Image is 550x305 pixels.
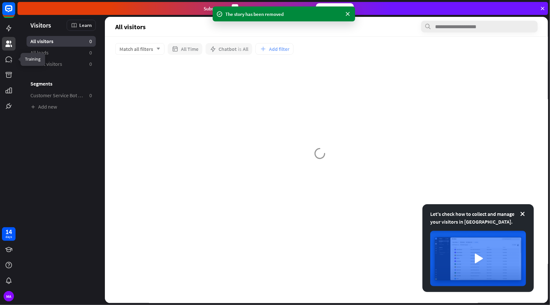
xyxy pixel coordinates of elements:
[27,47,96,58] a: All leads 0
[115,23,146,30] span: All visitors
[316,3,354,14] div: Subscribe now
[30,49,49,56] span: All leads
[30,21,51,29] span: Visitors
[30,92,84,99] span: Customer Service Bot — Newsletter
[30,61,62,67] span: Recent visitors
[89,38,92,45] aside: 0
[204,4,311,13] div: Subscribe in days to get your first month for $1
[89,61,92,67] aside: 0
[27,59,96,69] a: Recent visitors 0
[89,92,92,99] aside: 0
[2,227,16,241] a: 14 days
[430,231,526,286] img: image
[4,291,14,301] div: MA
[30,38,53,45] span: All visitors
[79,22,92,28] span: Learn
[27,101,96,112] a: Add new
[6,229,12,235] div: 14
[6,235,12,239] div: days
[27,90,96,101] a: Customer Service Bot — Newsletter 0
[5,3,25,22] button: Open LiveChat chat widget
[89,49,92,56] aside: 0
[27,80,96,87] h3: Segments
[226,11,342,18] div: The story has been removed
[232,4,238,13] div: 3
[430,210,526,226] div: Let's check how to collect and manage your visitors in [GEOGRAPHIC_DATA].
